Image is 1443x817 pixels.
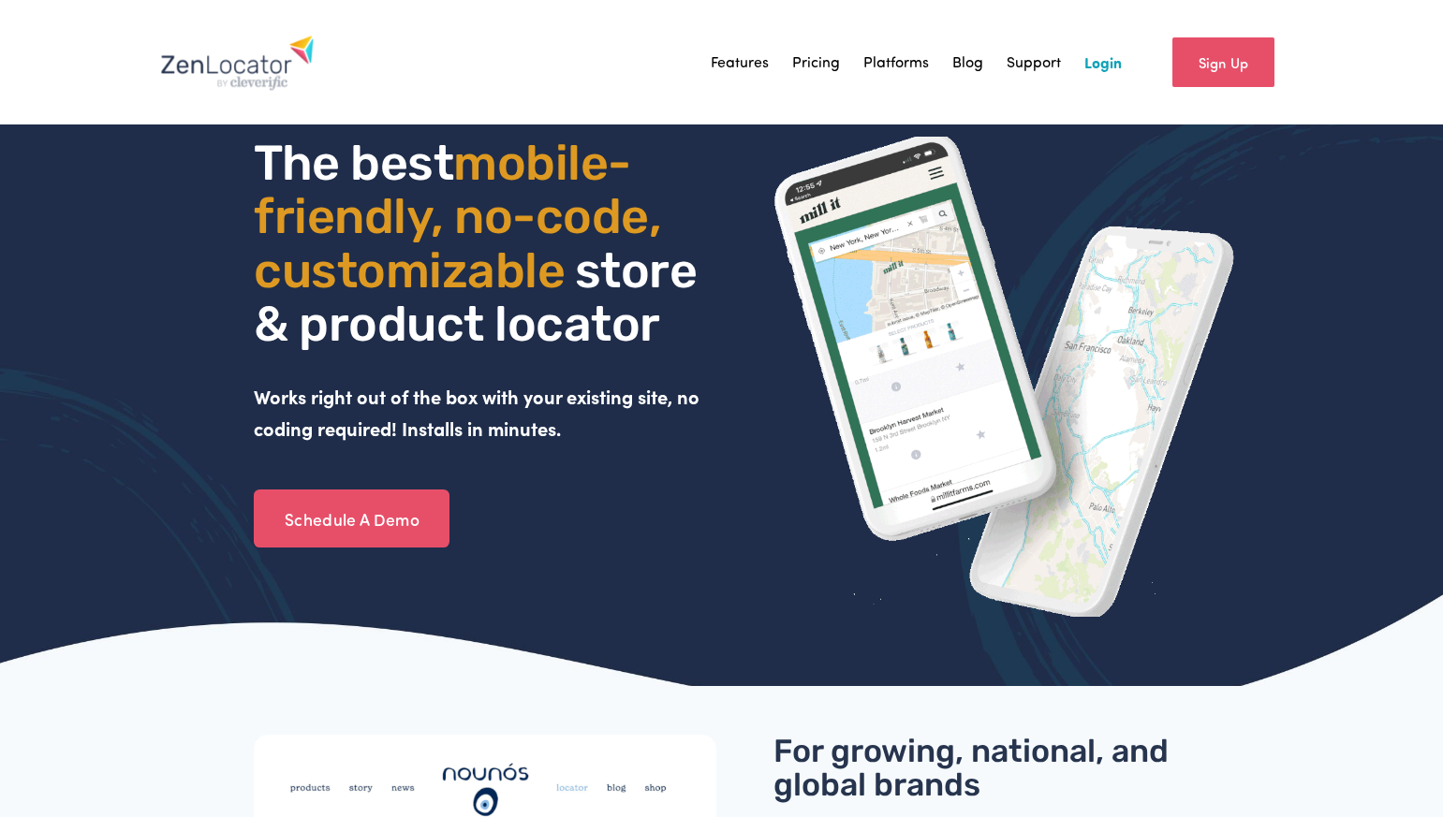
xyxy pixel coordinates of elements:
span: For growing, national, and global brands [773,732,1176,804]
img: Zenlocator [160,35,315,91]
span: store & product locator [254,241,707,353]
img: ZenLocator phone mockup gif [773,137,1236,617]
span: The best [254,134,453,192]
a: Pricing [792,48,840,76]
a: Schedule A Demo [254,489,449,547]
a: Login [1084,48,1122,76]
a: Support [1007,48,1061,76]
a: Features [711,48,769,76]
strong: Works right out of the box with your existing site, no coding required! Installs in minutes. [254,384,704,441]
span: mobile- friendly, no-code, customizable [254,134,671,299]
a: Blog [952,48,983,76]
a: Platforms [863,48,929,76]
a: Sign Up [1172,37,1274,87]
